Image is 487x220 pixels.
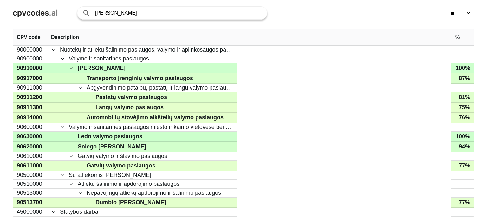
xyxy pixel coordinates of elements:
div: 90910000 [13,63,47,73]
div: 81% [451,92,474,102]
span: CPV code [17,35,41,40]
div: 75% [451,103,474,112]
span: Description [51,35,79,40]
div: 77% [451,161,474,171]
div: 90000000 [13,46,47,54]
div: 90610000 [13,152,47,160]
div: 45000000 [13,208,47,216]
span: Pastatų valymo paslaugos [95,93,167,102]
span: % [455,35,460,40]
a: cpvcodes.ai [13,9,58,18]
div: 90914000 [13,113,47,123]
div: 100% [451,63,474,73]
div: 90630000 [13,132,47,141]
div: 90510000 [13,180,47,188]
div: 90513700 [13,198,47,207]
span: .ai [49,8,58,17]
div: 90600000 [13,123,47,131]
span: Gatvių valymo paslaugos [87,161,155,170]
span: [PERSON_NAME] [78,64,126,73]
span: Gatvių valymo ir šlavimo paslaugos [78,152,167,160]
div: 76% [451,113,474,123]
span: cpvcodes [13,8,49,17]
span: Statybos darbai [60,208,100,216]
div: 100% [451,132,474,141]
span: Langų valymo paslaugos [95,103,164,112]
span: Dumblo [PERSON_NAME] [95,198,166,207]
span: Nepavojingų atliekų apdorojimo ir šalinimo paslaugos [87,189,221,197]
span: Su atliekomis [PERSON_NAME] [69,171,151,179]
div: 90917000 [13,73,47,83]
span: Apgyvendinimo patalpų, pastatų ir langų valymo paslaugos [87,84,233,92]
div: 90911300 [13,103,47,112]
span: Transporto įrenginių valymo paslaugos [87,74,193,83]
div: 90911200 [13,92,47,102]
div: 90911000 [13,84,47,92]
span: Ledo valymo paslaugos [78,132,142,141]
input: Search products or services... [95,7,261,19]
span: Automobilių stovėjimo aikštelių valymo paslaugos [87,113,224,122]
div: 90513000 [13,189,47,197]
span: Valymo ir sanitarinės paslaugos [69,55,149,63]
div: 90620000 [13,142,47,152]
div: 87% [451,73,474,83]
div: 90900000 [13,54,47,63]
span: Sniego [PERSON_NAME] [78,142,146,151]
div: 77% [451,198,474,207]
span: Nuotekų ir atliekų šalinimo paslaugos, valymo ir aplinkosaugos paslaugos [60,46,233,54]
div: 94% [451,142,474,152]
div: 90500000 [13,171,47,179]
span: Atliekų šalinimo ir apdorojimo paslaugos [78,180,179,188]
span: Valymo ir sanitarinės paslaugos miesto ir kaimo vietovėse bei kitos susijusios paslaugos [69,123,233,131]
div: 90611000 [13,161,47,171]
